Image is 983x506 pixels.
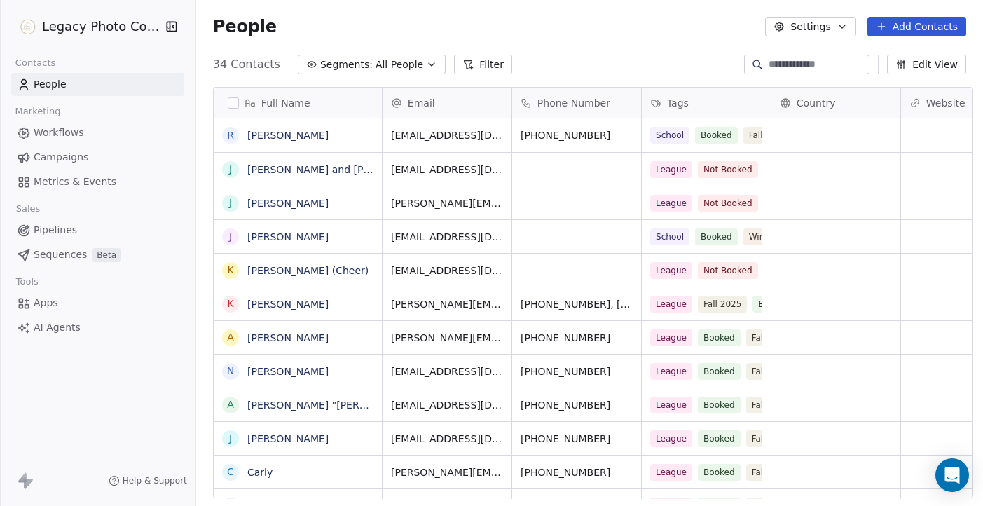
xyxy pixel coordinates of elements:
[695,228,738,245] span: Booked
[642,88,771,118] div: Tags
[650,161,692,178] span: League
[765,17,855,36] button: Settings
[698,296,747,313] span: Fall 2025
[42,18,160,36] span: Legacy Photo Company
[743,228,806,245] span: Winter 2025
[10,271,44,292] span: Tools
[650,397,692,413] span: League
[376,57,423,72] span: All People
[10,198,46,219] span: Sales
[698,430,741,447] span: Booked
[752,296,795,313] span: Booked
[227,128,234,143] div: R
[109,475,187,486] a: Help & Support
[745,430,795,447] span: Fall 2025
[17,15,155,39] button: Legacy Photo Company
[650,329,692,346] span: League
[650,228,689,245] span: School
[247,130,329,141] a: [PERSON_NAME]
[521,128,633,142] span: [PHONE_NUMBER]
[698,464,741,481] span: Booked
[227,397,234,412] div: A
[11,243,184,266] a: SequencesBeta
[11,292,184,315] a: Apps
[247,198,329,209] a: [PERSON_NAME]
[926,96,965,110] span: Website
[261,96,310,110] span: Full Name
[408,96,435,110] span: Email
[34,125,84,140] span: Workflows
[20,18,36,35] img: profile_picrounde.png
[698,262,758,279] span: Not Booked
[935,458,969,492] div: Open Intercom Messenger
[650,363,692,380] span: League
[537,96,610,110] span: Phone Number
[11,316,184,339] a: AI Agents
[650,195,692,212] span: League
[391,432,503,446] span: [EMAIL_ADDRESS][DOMAIN_NAME]
[521,331,633,345] span: [PHONE_NUMBER]
[391,196,503,210] span: [PERSON_NAME][EMAIL_ADDRESS][PERSON_NAME][DOMAIN_NAME]
[391,297,503,311] span: [PERSON_NAME][EMAIL_ADDRESS][DOMAIN_NAME]
[521,432,633,446] span: [PHONE_NUMBER]
[227,330,234,345] div: A
[521,465,633,479] span: [PHONE_NUMBER]
[650,296,692,313] span: League
[247,164,435,175] a: [PERSON_NAME] and [PERSON_NAME]
[227,364,234,378] div: N
[867,17,966,36] button: Add Contacts
[771,88,900,118] div: Country
[391,128,503,142] span: [EMAIL_ADDRESS][DOMAIN_NAME]
[383,88,511,118] div: Email
[667,96,689,110] span: Tags
[320,57,373,72] span: Segments:
[247,231,329,242] a: [PERSON_NAME]
[391,398,503,412] span: [EMAIL_ADDRESS][DOMAIN_NAME]
[34,223,77,238] span: Pipelines
[227,465,234,479] div: C
[229,196,232,210] div: J
[391,465,503,479] span: [PERSON_NAME][EMAIL_ADDRESS][DOMAIN_NAME]
[227,296,233,311] div: K
[743,127,792,144] span: Fall 2025
[247,265,369,276] a: [PERSON_NAME] (Cheer)
[695,127,738,144] span: Booked
[229,229,232,244] div: J
[34,296,58,310] span: Apps
[34,77,67,92] span: People
[247,366,329,377] a: [PERSON_NAME]
[650,127,689,144] span: School
[34,150,88,165] span: Campaigns
[521,297,633,311] span: [PHONE_NUMBER], [PHONE_NUMBER]
[247,299,329,310] a: [PERSON_NAME]
[9,53,62,74] span: Contacts
[213,16,277,37] span: People
[521,398,633,412] span: [PHONE_NUMBER]
[11,219,184,242] a: Pipelines
[698,195,758,212] span: Not Booked
[213,56,280,73] span: 34 Contacts
[745,464,795,481] span: Fall 2025
[92,248,121,262] span: Beta
[229,162,232,177] div: J
[34,320,81,335] span: AI Agents
[9,101,67,122] span: Marketing
[214,88,382,118] div: Full Name
[391,230,503,244] span: [EMAIL_ADDRESS][DOMAIN_NAME]
[123,475,187,486] span: Help & Support
[34,175,116,189] span: Metrics & Events
[227,263,233,278] div: K
[698,397,741,413] span: Booked
[11,146,184,169] a: Campaigns
[391,364,503,378] span: [EMAIL_ADDRESS][DOMAIN_NAME]
[650,430,692,447] span: League
[650,464,692,481] span: League
[247,467,273,478] a: Carly
[11,170,184,193] a: Metrics & Events
[698,161,758,178] span: Not Booked
[521,364,633,378] span: [PHONE_NUMBER]
[650,262,692,279] span: League
[454,55,512,74] button: Filter
[391,331,503,345] span: [PERSON_NAME][EMAIL_ADDRESS][PERSON_NAME][DOMAIN_NAME]
[11,121,184,144] a: Workflows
